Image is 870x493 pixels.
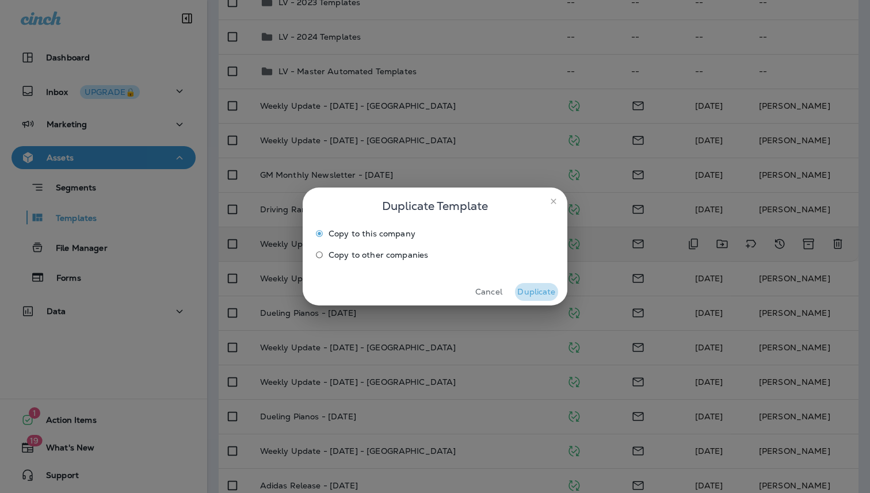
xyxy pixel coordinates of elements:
[544,192,563,211] button: close
[467,283,510,301] button: Cancel
[329,250,428,259] span: Copy to other companies
[382,197,488,215] span: Duplicate Template
[515,283,558,301] button: Duplicate
[329,229,415,238] span: Copy to this company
